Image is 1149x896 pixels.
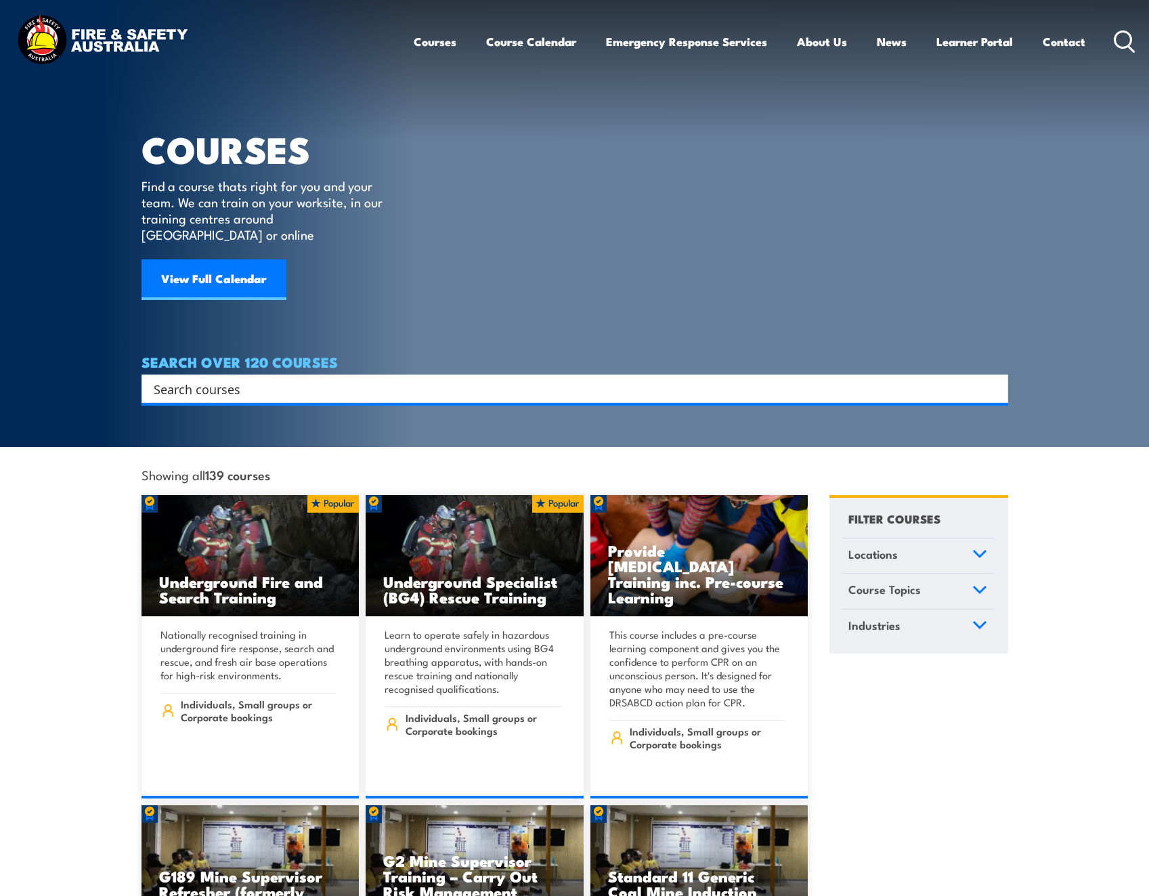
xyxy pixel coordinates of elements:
a: Underground Fire and Search Training [142,495,360,617]
h4: SEARCH OVER 120 COURSES [142,354,1008,369]
span: Individuals, Small groups or Corporate bookings [181,698,336,723]
span: Course Topics [848,580,921,599]
a: Provide [MEDICAL_DATA] Training inc. Pre-course Learning [590,495,808,617]
input: Search input [154,379,978,399]
a: News [877,24,907,60]
span: Industries [848,616,901,635]
h1: COURSES [142,133,402,165]
strong: 139 courses [205,465,270,484]
a: About Us [797,24,847,60]
a: Course Calendar [486,24,576,60]
a: Emergency Response Services [606,24,767,60]
h3: Underground Specialist (BG4) Rescue Training [383,574,566,605]
p: Nationally recognised training in underground fire response, search and rescue, and fresh air bas... [160,628,337,682]
span: Showing all [142,467,270,482]
h3: Underground Fire and Search Training [159,574,342,605]
a: Course Topics [842,574,993,609]
span: Individuals, Small groups or Corporate bookings [630,725,785,750]
a: View Full Calendar [142,259,286,300]
a: Courses [414,24,456,60]
p: Find a course thats right for you and your team. We can train on your worksite, in our training c... [142,177,389,242]
h4: FILTER COURSES [848,509,940,528]
p: Learn to operate safely in hazardous underground environments using BG4 breathing apparatus, with... [385,628,561,696]
img: Low Voltage Rescue and Provide CPR [590,495,808,617]
a: Locations [842,538,993,574]
p: This course includes a pre-course learning component and gives you the confidence to perform CPR ... [609,628,785,709]
h3: Provide [MEDICAL_DATA] Training inc. Pre-course Learning [608,542,791,605]
span: Individuals, Small groups or Corporate bookings [406,711,561,737]
form: Search form [156,379,981,398]
button: Search magnifier button [984,379,1003,398]
a: Learner Portal [936,24,1013,60]
a: Industries [842,610,993,645]
span: Locations [848,545,898,563]
img: Underground mine rescue [366,495,584,617]
a: Contact [1043,24,1085,60]
img: Underground mine rescue [142,495,360,617]
a: Underground Specialist (BG4) Rescue Training [366,495,584,617]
